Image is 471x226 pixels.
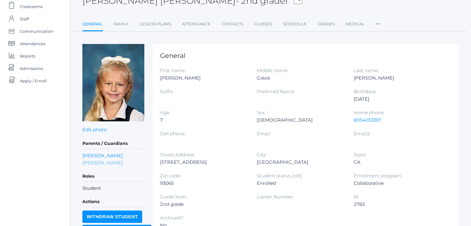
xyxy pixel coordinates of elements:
[82,185,144,192] li: Student
[160,180,247,187] div: 93065
[82,127,107,133] a: Edit photo
[82,152,123,159] a: [PERSON_NAME]
[160,201,247,208] div: 2nd grade
[114,18,129,30] a: Family
[182,18,211,30] a: Attendance
[257,89,295,94] label: Preferred Name:
[20,75,47,87] span: Apply / Enroll
[20,62,43,75] span: Admissions
[160,152,195,158] label: Street Address:
[354,152,367,158] label: State:
[82,159,123,166] a: [PERSON_NAME]
[20,50,35,62] span: Reports
[354,180,441,187] div: Collaborative
[20,13,29,25] span: Staff
[354,159,441,166] div: CA
[317,18,335,30] a: Grades
[354,194,359,200] label: Id:
[354,74,441,82] div: [PERSON_NAME]
[160,67,186,73] label: First name:
[257,173,303,179] label: Student status (old):
[160,215,184,221] label: Archived?:
[160,131,186,137] label: Cell phone:
[20,37,46,50] span: Attendances
[257,152,267,158] label: City:
[82,211,142,223] input: Withdraw Student
[257,194,294,200] label: Locker Number:
[20,25,53,37] span: Communication
[160,159,247,166] div: [STREET_ADDRESS]
[354,117,382,123] a: 8054053397
[82,138,144,149] h5: Parents / Guardians
[257,74,344,82] div: Grace
[254,18,273,30] a: Classes
[257,110,266,115] label: Sex:
[139,18,171,30] a: Lesson Plans
[354,110,385,115] label: Home phone:
[221,18,243,30] a: Contacts
[354,201,441,208] div: 2782
[257,131,271,137] label: Email:
[354,67,379,73] label: Last name:
[257,67,288,73] label: Middle name:
[354,89,377,94] label: Birthdate:
[160,110,170,115] label: Age:
[354,95,441,103] div: [DATE]
[160,52,451,59] h1: General
[160,194,187,200] label: Grade level:
[20,0,43,13] span: Classrooms
[283,18,307,30] a: Schedule
[160,89,174,94] label: Suffix:
[160,116,247,124] div: 7
[82,197,144,207] h5: Actions
[257,180,344,187] div: Enrolled
[82,18,103,31] a: General
[257,159,344,166] div: [GEOGRAPHIC_DATA]
[354,131,370,137] label: Email2:
[354,173,402,179] label: Enrollment program:
[346,18,365,30] a: Medical
[82,44,144,121] img: Eliana Sergey
[160,173,181,179] label: Zip code:
[160,74,247,82] div: [PERSON_NAME]
[257,116,344,124] div: [DEMOGRAPHIC_DATA]
[82,171,144,182] h5: Roles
